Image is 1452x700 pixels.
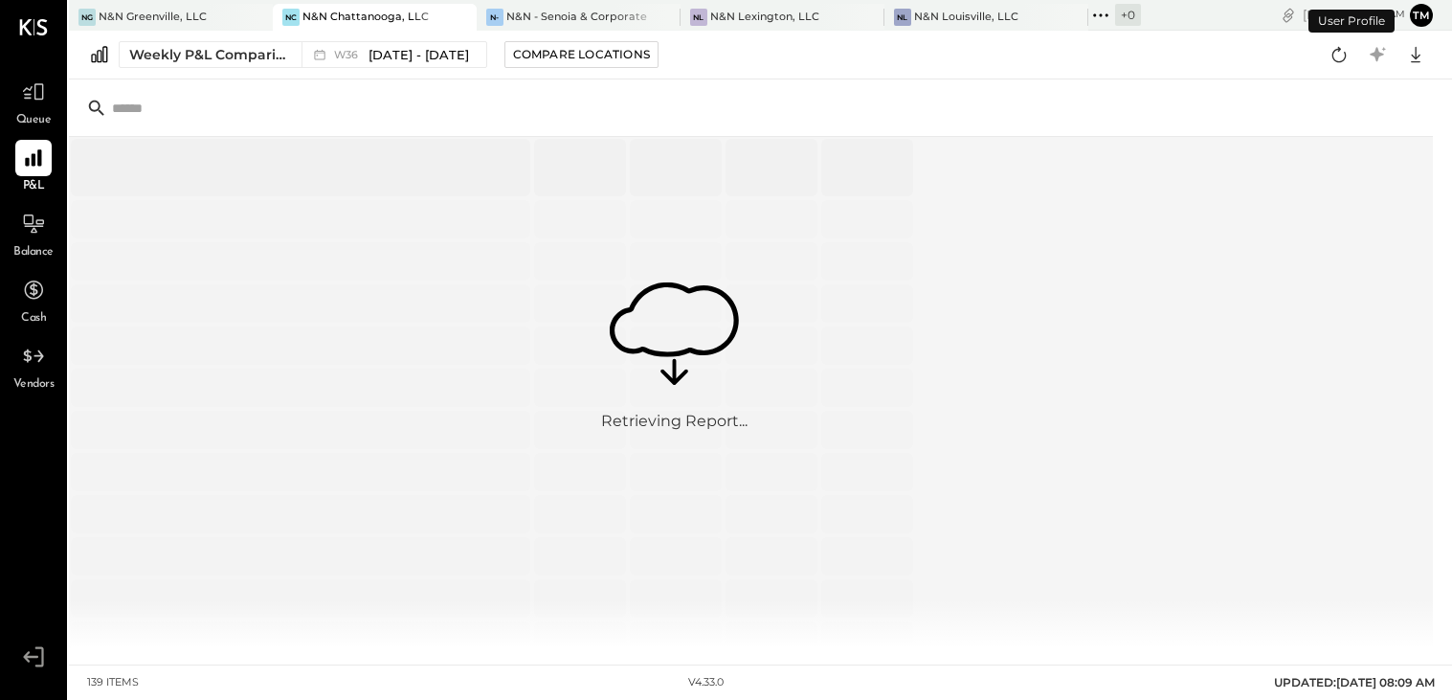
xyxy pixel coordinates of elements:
span: Vendors [13,376,55,394]
span: Cash [21,310,46,327]
a: Queue [1,74,66,129]
div: NG [78,9,96,26]
a: Cash [1,272,66,327]
span: Queue [16,112,52,129]
button: Compare Locations [504,41,659,68]
div: + 0 [1115,4,1141,26]
div: Weekly P&L Comparison [129,45,290,64]
div: NL [690,9,707,26]
span: W36 [334,50,364,60]
span: UPDATED: [DATE] 08:09 AM [1274,675,1435,689]
div: Compare Locations [513,46,650,62]
div: [DATE] [1303,6,1405,24]
div: User Profile [1308,10,1395,33]
button: Weekly P&L Comparison W36[DATE] - [DATE] [119,41,487,68]
button: tm [1410,4,1433,27]
span: 10 : 57 [1348,6,1386,24]
span: [DATE] - [DATE] [369,46,469,64]
a: Balance [1,206,66,261]
a: Vendors [1,338,66,394]
span: P&L [23,178,45,195]
div: N- [486,9,503,26]
div: Retrieving Report... [601,412,748,434]
div: N&N Chattanooga, LLC [302,10,429,25]
span: Balance [13,244,54,261]
a: P&L [1,140,66,195]
div: N&N Greenville, LLC [99,10,207,25]
div: N&N - Senoia & Corporate [506,10,647,25]
span: am [1389,8,1405,21]
div: NC [282,9,300,26]
div: copy link [1279,5,1298,25]
div: 139 items [87,675,139,690]
div: N&N Louisville, LLC [914,10,1018,25]
div: v 4.33.0 [688,675,724,690]
div: N&N Lexington, LLC [710,10,819,25]
div: NL [894,9,911,26]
